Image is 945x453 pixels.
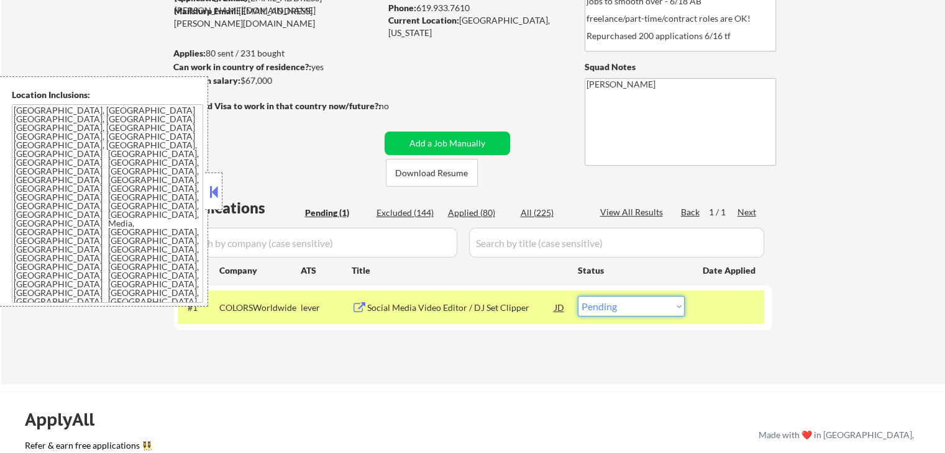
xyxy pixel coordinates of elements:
div: $67,000 [173,74,380,87]
div: [EMAIL_ADDRESS][PERSON_NAME][DOMAIN_NAME] [174,5,380,29]
div: Squad Notes [585,61,776,73]
strong: Mailslurp Email: [174,6,239,16]
div: 80 sent / 231 bought [173,47,380,60]
strong: Can work in country of residence?: [173,61,311,72]
strong: Phone: [388,2,416,13]
div: Back [681,206,701,218]
div: 619.933.7610 [388,2,564,14]
strong: Will need Visa to work in that country now/future?: [174,101,381,111]
button: Download Resume [386,159,478,187]
div: View All Results [600,206,667,218]
div: Next [737,206,757,218]
div: Date Applied [703,264,757,277]
div: COLORSWorldwide [219,302,301,314]
div: ApplyAll [25,409,109,430]
input: Search by title (case sensitive) [469,228,764,258]
div: #1 [188,302,209,314]
div: no [379,100,414,112]
div: Status [578,259,685,281]
div: ATS [301,264,352,277]
strong: Current Location: [388,15,459,25]
strong: Minimum salary: [173,75,240,86]
div: Company [219,264,301,277]
div: JD [554,296,566,318]
div: Social Media Video Editor / DJ Set Clipper [367,302,555,314]
strong: Applies: [173,48,206,58]
div: Applied (80) [448,207,510,219]
div: 1 / 1 [709,206,737,218]
div: lever [301,302,352,314]
div: All (225) [521,207,583,219]
div: Title [352,264,566,277]
div: yes [173,61,377,73]
input: Search by company (case sensitive) [178,228,457,258]
div: Pending (1) [305,207,367,219]
button: Add a Job Manually [385,132,510,155]
div: [GEOGRAPHIC_DATA], [US_STATE] [388,14,564,38]
div: Location Inclusions: [12,89,203,101]
div: Excluded (144) [377,207,439,219]
div: Applications [178,200,301,215]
